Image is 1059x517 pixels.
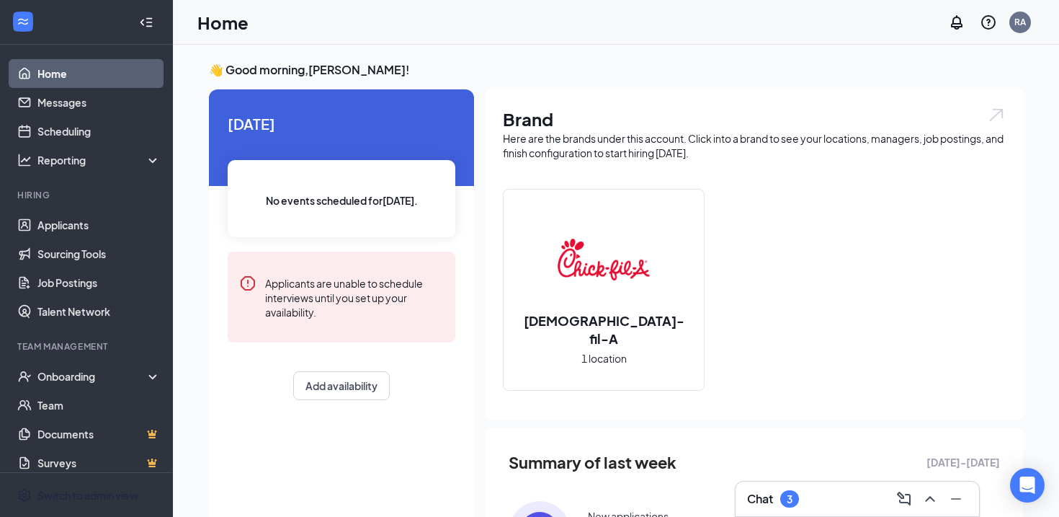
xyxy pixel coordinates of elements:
img: open.6027fd2a22e1237b5b06.svg [987,107,1006,123]
div: Applicants are unable to schedule interviews until you set up your availability. [265,275,444,319]
div: Onboarding [37,369,148,384]
a: Messages [37,88,161,117]
span: No events scheduled for [DATE] . [266,193,418,208]
div: Team Management [17,340,158,353]
span: [DATE] - [DATE] [926,454,1000,470]
h1: Brand [503,107,1006,131]
button: Minimize [944,487,968,511]
svg: QuestionInfo [980,14,997,31]
img: Chick-fil-A [558,213,650,306]
a: Home [37,59,161,88]
h3: Chat [747,491,773,507]
svg: WorkstreamLogo [16,14,30,29]
div: Hiring [17,189,158,201]
div: Switch to admin view [37,488,138,503]
a: Sourcing Tools [37,239,161,268]
svg: Minimize [947,490,965,508]
svg: Error [239,275,256,292]
span: 1 location [581,350,627,366]
button: Add availability [293,371,390,400]
a: Applicants [37,211,161,239]
a: Talent Network [37,297,161,326]
svg: Collapse [139,15,153,30]
span: Summary of last week [509,450,676,475]
a: DocumentsCrown [37,420,161,448]
svg: Analysis [17,153,32,167]
svg: Notifications [948,14,965,31]
span: [DATE] [228,112,455,135]
div: 3 [787,493,792,505]
svg: UserCheck [17,369,32,384]
svg: Settings [17,488,32,503]
a: Team [37,391,161,420]
button: ChevronUp [919,487,942,511]
a: Scheduling [37,117,161,146]
h3: 👋 Good morning, [PERSON_NAME] ! [209,62,1023,78]
a: Job Postings [37,268,161,297]
h1: Home [197,10,249,35]
div: Reporting [37,153,161,167]
button: ComposeMessage [893,487,916,511]
div: Open Intercom Messenger [1010,468,1045,503]
div: RA [1014,16,1026,28]
svg: ChevronUp [921,490,939,508]
a: SurveysCrown [37,448,161,477]
svg: ComposeMessage [895,490,913,508]
h2: [DEMOGRAPHIC_DATA]-fil-A [504,311,704,348]
div: Here are the brands under this account. Click into a brand to see your locations, managers, job p... [503,131,1006,160]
